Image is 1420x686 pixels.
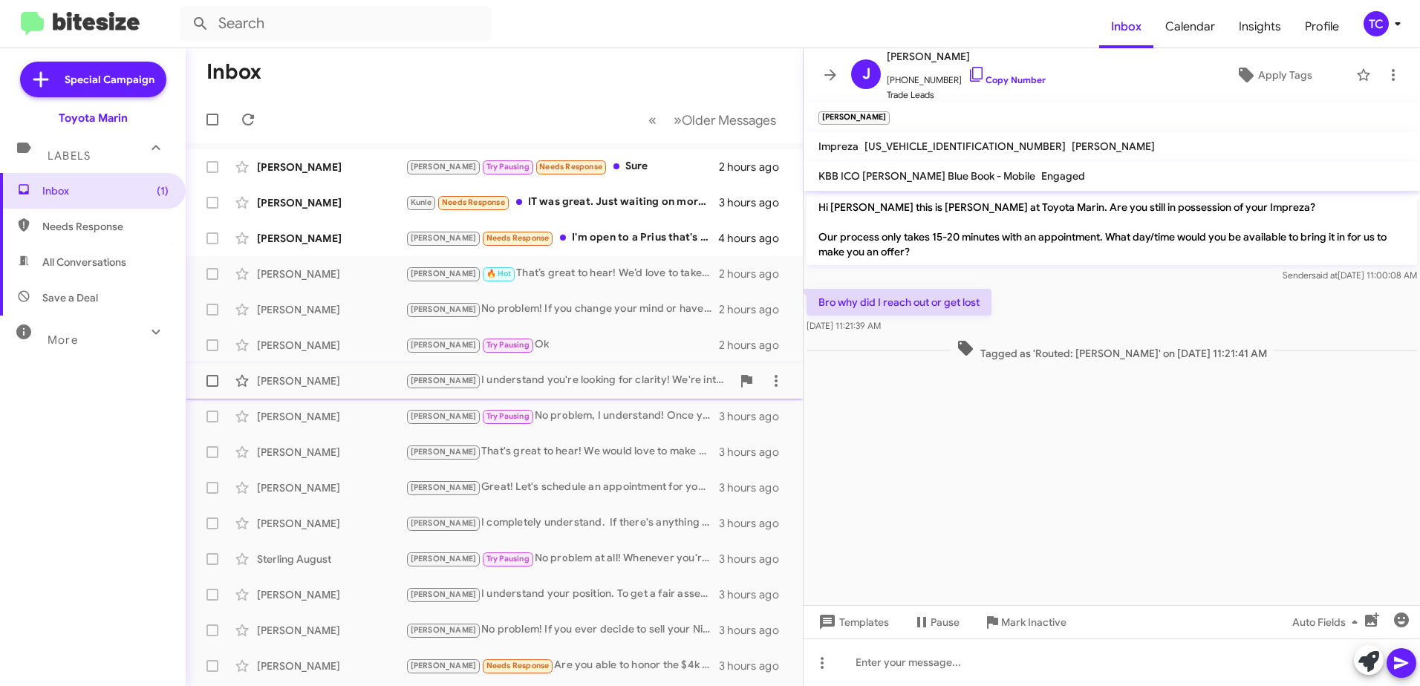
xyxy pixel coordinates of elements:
[486,233,550,243] span: Needs Response
[257,552,406,566] div: Sterling August
[411,447,477,457] span: [PERSON_NAME]
[42,219,169,234] span: Needs Response
[180,6,492,42] input: Search
[1198,62,1349,88] button: Apply Tags
[406,514,719,532] div: I completely understand. If there's anything we can do to assist please let us know! Thank you!
[257,587,406,602] div: [PERSON_NAME]
[719,659,791,673] div: 3 hours ago
[406,194,719,211] div: IT was great. Just waiting on more options!
[1364,11,1389,36] div: TC
[1001,609,1066,636] span: Mark Inactive
[157,183,169,198] span: (1)
[887,65,1046,88] span: [PHONE_NUMBER]
[411,376,477,385] span: [PERSON_NAME]
[257,160,406,174] div: [PERSON_NAME]
[257,195,406,210] div: [PERSON_NAME]
[59,111,128,125] div: Toyota Marin
[818,169,1035,183] span: KBB ICO [PERSON_NAME] Blue Book - Mobile
[442,197,505,207] span: Needs Response
[20,62,166,97] a: Special Campaign
[406,621,719,638] div: No problem! If you ever decide to sell your Niro Ev in the future, feel free to reach out. Have a...
[640,105,785,135] nav: Page navigation example
[406,657,719,674] div: Are you able to honor the $4k offered by [PERSON_NAME]?
[718,231,791,246] div: 4 hours ago
[406,408,719,425] div: No problem, I understand! Once your new car arrives, reach out to schedule an appointment to disc...
[42,290,98,305] span: Save a Deal
[406,158,719,175] div: Sure
[486,269,512,278] span: 🔥 Hot
[931,609,960,636] span: Pause
[257,267,406,281] div: [PERSON_NAME]
[48,149,91,163] span: Labels
[887,88,1046,102] span: Trade Leads
[257,373,406,388] div: [PERSON_NAME]
[257,623,406,638] div: [PERSON_NAME]
[206,60,261,84] h1: Inbox
[1283,269,1417,281] span: Sender [DATE] 11:00:08 AM
[1312,269,1338,281] span: said at
[411,554,477,563] span: [PERSON_NAME]
[539,162,602,171] span: Needs Response
[406,336,719,353] div: Ok
[257,480,406,495] div: [PERSON_NAME]
[818,140,859,153] span: Impreza
[1227,5,1293,48] span: Insights
[719,267,791,281] div: 2 hours ago
[971,609,1078,636] button: Mark Inactive
[864,140,1066,153] span: [US_VEHICLE_IDENTIFICATION_NUMBER]
[411,233,477,243] span: [PERSON_NAME]
[1041,169,1085,183] span: Engaged
[719,195,791,210] div: 3 hours ago
[665,105,785,135] button: Next
[804,609,901,636] button: Templates
[719,480,791,495] div: 3 hours ago
[411,483,477,492] span: [PERSON_NAME]
[1099,5,1153,48] span: Inbox
[257,409,406,424] div: [PERSON_NAME]
[719,302,791,317] div: 2 hours ago
[411,197,432,207] span: Kunle
[1292,609,1364,636] span: Auto Fields
[719,587,791,602] div: 3 hours ago
[411,162,477,171] span: [PERSON_NAME]
[257,516,406,531] div: [PERSON_NAME]
[406,301,719,318] div: No problem! If you change your mind or have any questions about your Tacoma Double Cab, feel free...
[674,111,682,129] span: »
[411,411,477,421] span: [PERSON_NAME]
[411,518,477,528] span: [PERSON_NAME]
[1153,5,1227,48] a: Calendar
[719,409,791,424] div: 3 hours ago
[719,516,791,531] div: 3 hours ago
[406,229,718,246] div: I'm open to a Prius that's 2020 or newer, since I would like the Apple CarPlay feature
[815,609,889,636] span: Templates
[48,333,78,347] span: More
[818,111,890,125] small: [PERSON_NAME]
[639,105,665,135] button: Previous
[406,479,719,496] div: Great! Let's schedule an appointment for you to bring in your Model S. What day and time works be...
[1280,609,1375,636] button: Auto Fields
[411,269,477,278] span: [PERSON_NAME]
[719,445,791,460] div: 3 hours ago
[411,340,477,350] span: [PERSON_NAME]
[257,445,406,460] div: [PERSON_NAME]
[862,62,870,86] span: J
[411,625,477,635] span: [PERSON_NAME]
[719,552,791,566] div: 3 hours ago
[719,338,791,353] div: 2 hours ago
[901,609,971,636] button: Pause
[807,289,991,316] p: Bro why did I reach out or get lost
[257,302,406,317] div: [PERSON_NAME]
[648,111,657,129] span: «
[719,160,791,174] div: 2 hours ago
[65,72,154,87] span: Special Campaign
[486,162,530,171] span: Try Pausing
[406,550,719,567] div: No problem at all! Whenever you're ready to discuss selling your 1500 Crew Cab, feel free to reac...
[406,586,719,603] div: I understand your position. To get a fair assessment and an accurate offer, let’s schedule a time...
[411,661,477,670] span: [PERSON_NAME]
[42,183,169,198] span: Inbox
[411,589,477,599] span: [PERSON_NAME]
[1293,5,1351,48] a: Profile
[486,554,530,563] span: Try Pausing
